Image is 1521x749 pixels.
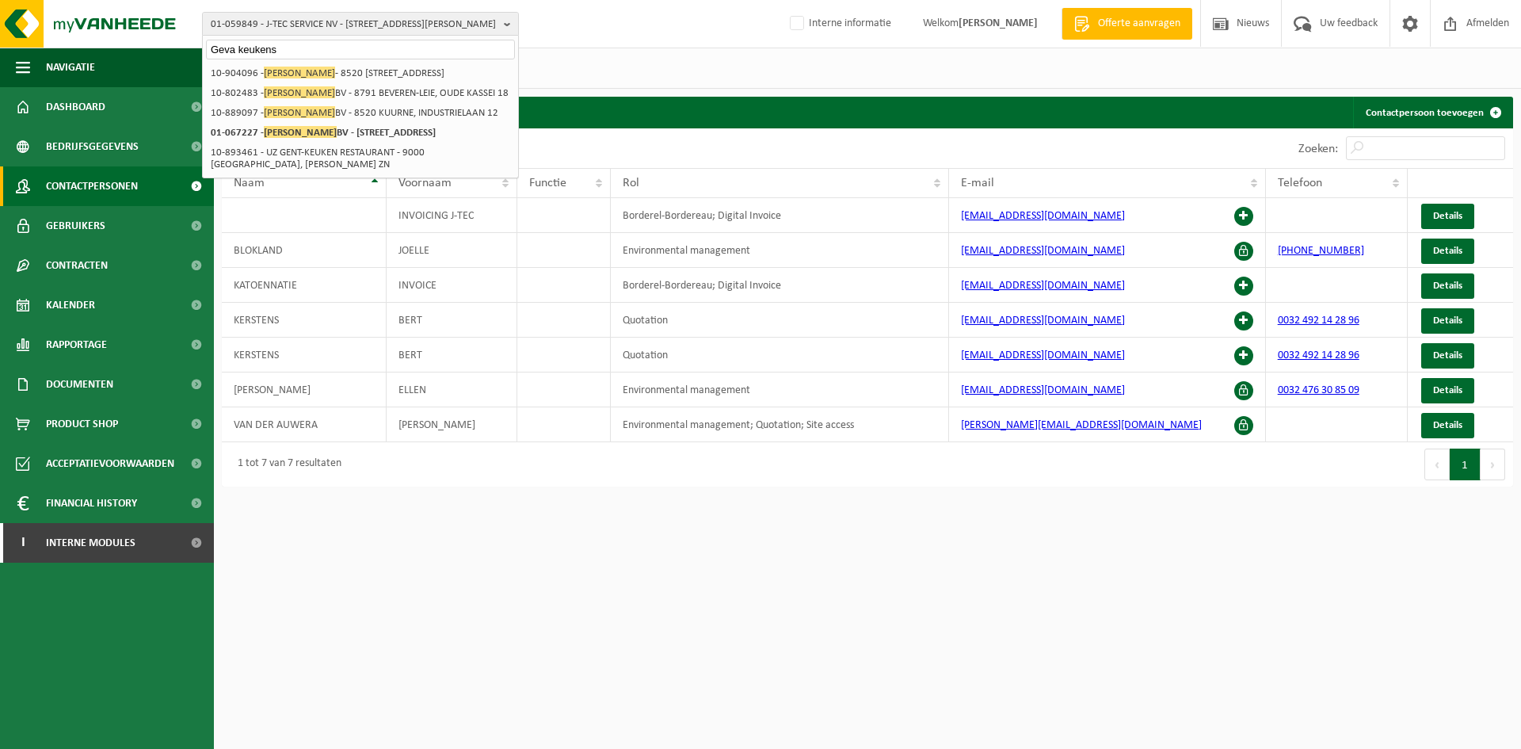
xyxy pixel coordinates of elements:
div: 1 tot 7 van 7 resultaten [230,450,341,479]
span: Product Shop [46,404,118,444]
td: JOELLE [387,233,518,268]
span: Interne modules [46,523,135,563]
span: Details [1433,385,1462,396]
span: Details [1433,315,1462,326]
li: 10-904096 - - 8520 [STREET_ADDRESS] [206,63,515,83]
span: 01-059849 - J-TEC SERVICE NV - [STREET_ADDRESS][PERSON_NAME] [211,13,497,36]
span: Navigatie [46,48,95,87]
span: Contracten [46,246,108,285]
span: I [16,523,30,563]
td: Borderel-Bordereau; Digital Invoice [611,268,950,303]
span: [PERSON_NAME] [264,67,335,78]
span: Telefoon [1278,177,1322,189]
span: Naam [234,177,265,189]
a: Contactpersoon toevoegen [1353,97,1511,128]
input: Zoeken naar gekoppelde vestigingen [206,40,515,59]
span: Contactpersonen [46,166,138,206]
a: Offerte aanvragen [1062,8,1192,40]
a: [EMAIL_ADDRESS][DOMAIN_NAME] [961,384,1125,396]
span: Dashboard [46,87,105,127]
span: Details [1433,281,1462,291]
td: ELLEN [387,373,518,407]
span: [PERSON_NAME] [264,126,337,138]
a: Details [1421,273,1474,299]
td: BERT [387,303,518,338]
button: Previous [1424,449,1450,480]
td: Environmental management [611,233,950,268]
a: Details [1421,239,1474,264]
a: Details [1421,378,1474,403]
span: Bedrijfsgegevens [46,127,139,166]
span: Offerte aanvragen [1094,16,1184,32]
span: Gebruikers [46,206,105,246]
span: Details [1433,350,1462,361]
td: Borderel-Bordereau; Digital Invoice [611,198,950,233]
a: 0032 492 14 28 96 [1278,315,1359,327]
a: [PERSON_NAME][EMAIL_ADDRESS][DOMAIN_NAME] [961,419,1202,431]
td: Quotation [611,338,950,373]
span: Details [1433,246,1462,256]
span: Kalender [46,285,95,325]
td: BLOKLAND [222,233,387,268]
label: Zoeken: [1298,143,1338,155]
a: [EMAIL_ADDRESS][DOMAIN_NAME] [961,245,1125,257]
strong: [PERSON_NAME] [959,17,1038,29]
a: [PHONE_NUMBER] [1278,245,1364,257]
td: INVOICE [387,268,518,303]
td: [PERSON_NAME] [387,407,518,442]
a: [EMAIL_ADDRESS][DOMAIN_NAME] [961,350,1125,361]
td: KATOENNATIE [222,268,387,303]
label: Interne informatie [787,12,891,36]
a: Details [1421,343,1474,369]
td: Quotation [611,303,950,338]
span: Financial History [46,483,137,523]
li: 10-889097 - BV - 8520 KUURNE, INDUSTRIELAAN 12 [206,103,515,123]
td: INVOICING J-TEC [387,198,518,233]
td: Environmental management [611,373,950,407]
span: Details [1433,211,1462,221]
button: 1 [1450,449,1481,480]
li: 10-893461 - UZ GENT-KEUKEN RESTAURANT - 9000 [GEOGRAPHIC_DATA], [PERSON_NAME] ZN [206,143,515,174]
strong: 01-067227 - BV - [STREET_ADDRESS] [211,126,436,138]
span: [PERSON_NAME] [264,106,335,118]
td: KERSTENS [222,338,387,373]
a: [EMAIL_ADDRESS][DOMAIN_NAME] [961,210,1125,222]
span: Voornaam [398,177,452,189]
button: Next [1481,449,1505,480]
span: Acceptatievoorwaarden [46,444,174,483]
td: VAN DER AUWERA [222,407,387,442]
a: [EMAIL_ADDRESS][DOMAIN_NAME] [961,315,1125,327]
td: [PERSON_NAME] [222,373,387,407]
span: Rapportage [46,325,107,365]
td: KERSTENS [222,303,387,338]
a: Details [1421,308,1474,334]
a: 0032 476 30 85 09 [1278,384,1359,396]
span: Functie [529,177,566,189]
span: [PERSON_NAME] [264,86,335,98]
li: 10-802483 - BV - 8791 BEVEREN-LEIE, OUDE KASSEI 18 [206,83,515,103]
span: Details [1433,420,1462,430]
td: BERT [387,338,518,373]
a: Details [1421,413,1474,438]
span: Rol [623,177,639,189]
a: Details [1421,204,1474,229]
a: [EMAIL_ADDRESS][DOMAIN_NAME] [961,280,1125,292]
td: Environmental management; Quotation; Site access [611,407,950,442]
a: 0032 492 14 28 96 [1278,350,1359,361]
span: E-mail [961,177,994,189]
button: 01-059849 - J-TEC SERVICE NV - [STREET_ADDRESS][PERSON_NAME] [202,12,519,36]
span: Documenten [46,365,113,404]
